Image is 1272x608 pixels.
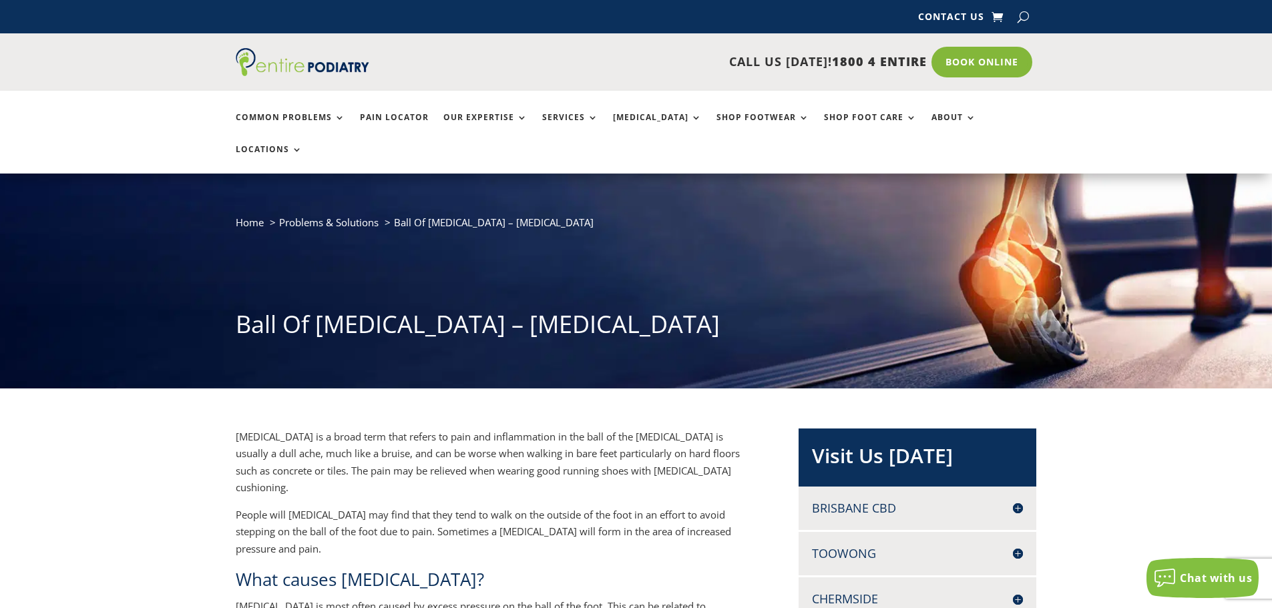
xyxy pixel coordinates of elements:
[1180,571,1252,585] span: Chat with us
[812,591,1023,607] h4: Chermside
[443,113,527,141] a: Our Expertise
[931,47,1032,77] a: Book Online
[812,442,1023,477] h2: Visit Us [DATE]
[931,113,976,141] a: About
[824,113,917,141] a: Shop Foot Care
[236,567,755,598] h2: What causes [MEDICAL_DATA]?
[236,48,369,76] img: logo (1)
[236,308,1037,348] h1: Ball Of [MEDICAL_DATA] – [MEDICAL_DATA]
[716,113,809,141] a: Shop Footwear
[918,12,984,27] a: Contact Us
[236,113,345,141] a: Common Problems
[394,216,594,229] span: Ball Of [MEDICAL_DATA] – [MEDICAL_DATA]
[613,113,702,141] a: [MEDICAL_DATA]
[236,65,369,79] a: Entire Podiatry
[236,216,264,229] a: Home
[236,214,1037,241] nav: breadcrumb
[236,145,302,174] a: Locations
[279,216,379,229] a: Problems & Solutions
[1146,558,1259,598] button: Chat with us
[236,428,755,507] p: [MEDICAL_DATA] is a broad term that refers to pain and inflammation in the ball of the [MEDICAL_D...
[812,545,1023,562] h4: Toowong
[421,53,927,71] p: CALL US [DATE]!
[360,113,429,141] a: Pain Locator
[236,507,755,568] p: People will [MEDICAL_DATA] may find that they tend to walk on the outside of the foot in an effor...
[832,53,927,69] span: 1800 4 ENTIRE
[812,500,1023,517] h4: Brisbane CBD
[542,113,598,141] a: Services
